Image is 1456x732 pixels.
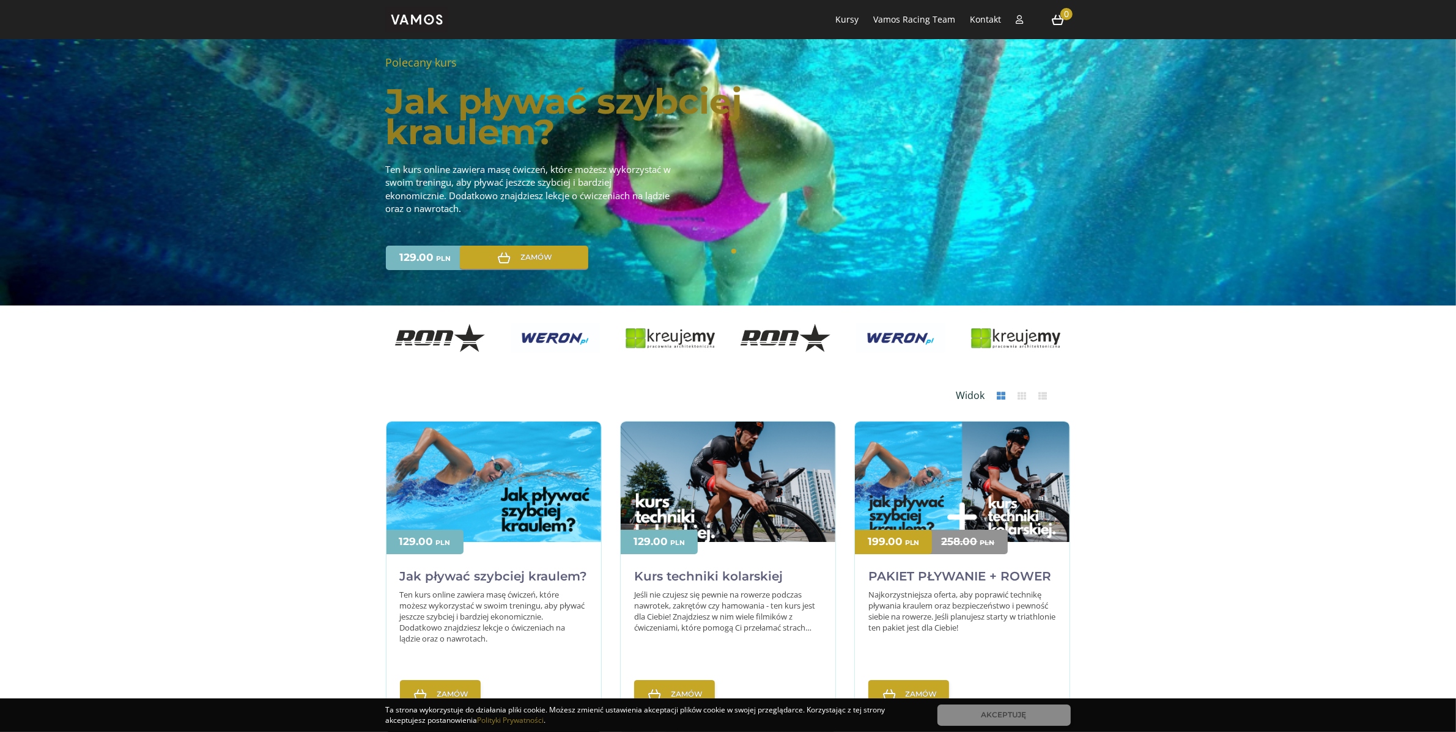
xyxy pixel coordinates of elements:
a: Kursy [835,13,859,25]
a: PAKIET PŁYWANIE + ROWER [868,574,1051,585]
p: 129.00 [400,252,434,263]
a: Kontakt [970,13,1001,25]
span: Zamów [495,252,552,262]
span: 0 [1060,8,1073,20]
span: Zamów [881,689,937,698]
a: Vamos Racing Team [873,13,955,25]
p: Ten kurs online zawiera masę ćwiczeń, które możesz wykorzystać w swoim treningu, aby pływać jeszc... [400,589,588,644]
p: Jeśli nie czujesz się pewnie na rowerze podczas nawrotek, zakrętów czy hamowania - ten kurs jest ... [634,589,822,633]
a: Zamów [400,680,481,709]
p: 199.00 [868,536,903,547]
a: Kurs techniki kolarskiej [634,574,783,585]
img: vamos_solo.png [386,7,448,32]
h2: Jak pływać szybciej kraulem? [400,560,588,589]
p: 129.00 [399,536,434,547]
img: Ron wheels [741,324,830,352]
h2: PAKIET PŁYWANIE + ROWER [868,560,1051,589]
a: Jak pływać szybciej kraulem? [400,574,588,585]
span: Zamów [646,689,703,698]
h2: Kurs techniki kolarskiej [634,560,783,589]
a: Polityki Prywatności [478,715,544,725]
a: Zamów [460,246,588,270]
div: Ta strona wykorzystuje do działania pliki cookie. Możesz zmienić ustawienia akceptacji plików coo... [386,705,919,726]
a: Zamów [634,680,715,709]
p: PLN [670,538,685,548]
p: PLN [905,538,920,548]
a: Zamów [868,680,949,709]
img: Kreujemy.com.pl [626,328,715,348]
img: Weron [511,323,600,353]
p: PLN [437,254,451,264]
p: 258.00 [942,536,978,547]
p: Ten kurs online zawiera masę ćwiczeń, które możesz wykorzystać w swoim treningu, aby pływać jeszc... [386,163,673,216]
p: Najkorzystniejsza oferta, aby poprawić technikę pływania kraulem oraz bezpieczeństwo i pewność si... [868,589,1056,633]
p: Polecany kurs [386,55,1071,71]
a: Jak pływać szybciej kraulem? [386,86,783,147]
img: Kreujemy.com.pl [971,328,1060,348]
p: 129.00 [634,536,668,547]
img: Weron [856,323,945,353]
p: PLN [436,538,451,548]
p: PLN [980,538,995,548]
img: Ron wheels [395,324,484,352]
p: Widok [952,389,990,403]
a: Akceptuję [937,705,1071,726]
span: Zamów [412,689,468,698]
